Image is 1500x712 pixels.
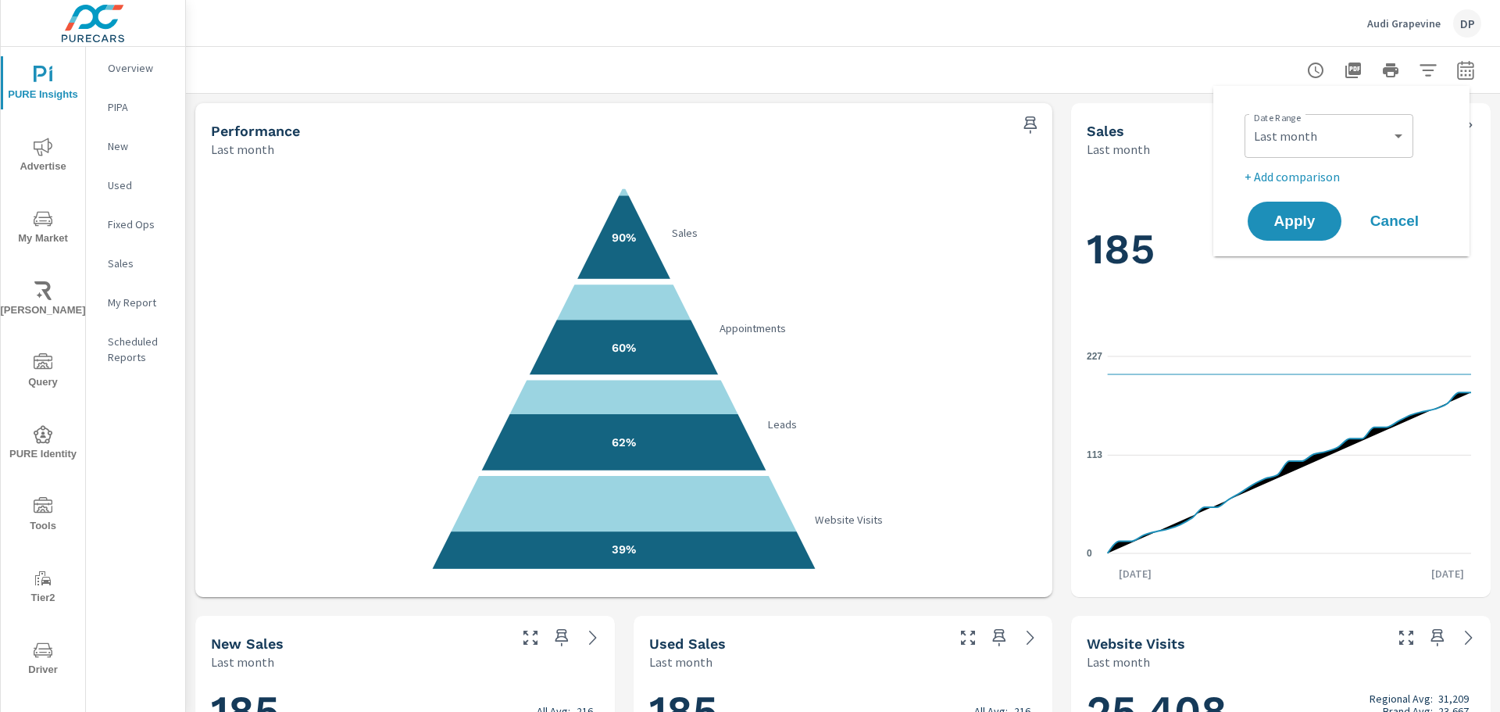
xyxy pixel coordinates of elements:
div: New [86,134,185,158]
span: Driver [5,641,80,679]
div: DP [1453,9,1481,38]
a: See more details in report [1456,625,1481,650]
text: 227 [1087,351,1102,362]
p: Last month [211,653,274,671]
p: PIPA [108,99,173,115]
span: Advertise [5,138,80,176]
a: See more details in report [1018,625,1043,650]
text: 60% [612,341,636,355]
text: Leads [767,417,797,431]
text: 0 [1087,548,1092,559]
text: 39% [612,542,636,556]
p: Overview [108,60,173,76]
button: Apply Filters [1412,55,1444,86]
text: Appointments [720,321,786,335]
text: 113 [1087,450,1102,461]
p: Last month [211,140,274,159]
p: Last month [1087,653,1150,671]
div: Overview [86,56,185,80]
a: See more details in report [580,625,605,650]
span: [PERSON_NAME] [5,281,80,320]
p: 31,209 [1438,692,1469,705]
p: [DATE] [1108,566,1162,581]
button: Select Date Range [1450,55,1481,86]
button: Print Report [1375,55,1406,86]
span: Save this to your personalized report [987,625,1012,650]
span: Query [5,353,80,392]
h5: Website Visits [1087,635,1185,652]
span: Save this to your personalized report [1425,625,1450,650]
p: Fixed Ops [108,216,173,232]
span: PURE Identity [5,425,80,463]
span: Cancel [1363,214,1426,228]
span: Tools [5,497,80,535]
span: Tier2 [5,569,80,607]
button: Cancel [1348,202,1441,241]
button: Make Fullscreen [955,625,980,650]
h5: New Sales [211,635,284,652]
p: Audi Grapevine [1367,16,1441,30]
p: Scheduled Reports [108,334,173,365]
button: Make Fullscreen [518,625,543,650]
p: [DATE] [1420,566,1475,581]
button: "Export Report to PDF" [1337,55,1369,86]
p: Used [108,177,173,193]
div: Fixed Ops [86,213,185,236]
p: My Report [108,295,173,310]
p: Last month [1087,140,1150,159]
div: Scheduled Reports [86,330,185,369]
span: Save this to your personalized report [1018,113,1043,138]
text: Sales [672,226,698,240]
button: Make Fullscreen [1394,625,1419,650]
h5: Sales [1087,123,1124,139]
p: New [108,138,173,154]
p: Last month [649,653,712,671]
span: My Market [5,209,80,248]
p: Regional Avg: [1370,692,1433,705]
h5: Used Sales [649,635,726,652]
h5: Performance [211,123,300,139]
div: PIPA [86,95,185,119]
h1: 185 [1087,223,1475,276]
button: Apply [1248,202,1341,241]
span: PURE Insights [5,66,80,104]
p: + Add comparison [1245,167,1445,186]
p: Sales [108,256,173,271]
text: 90% [612,231,636,245]
div: Used [86,174,185,197]
span: Save this to your personalized report [549,625,574,650]
div: Sales [86,252,185,275]
text: 62% [612,435,636,449]
div: My Report [86,291,185,314]
span: Apply [1263,214,1326,228]
text: Website Visits [816,513,884,527]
